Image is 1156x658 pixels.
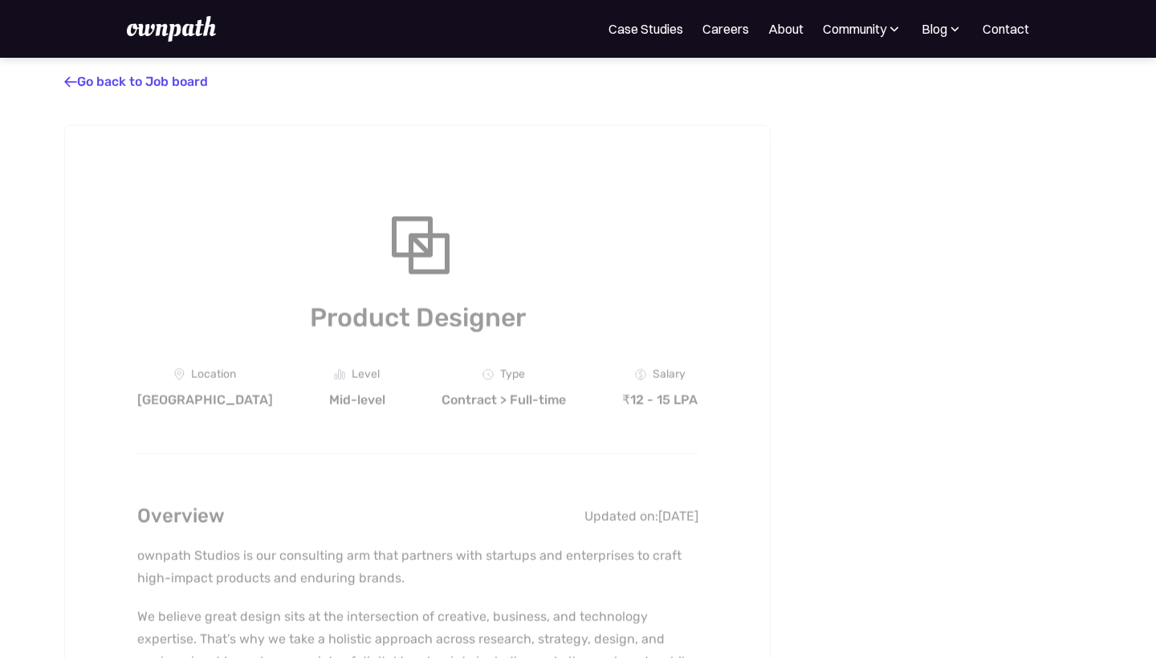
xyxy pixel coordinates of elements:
img: Location Icon - Job Board X Webflow Template [174,368,185,381]
a: Contact [983,19,1029,39]
div: [GEOGRAPHIC_DATA] [137,392,273,408]
img: Clock Icon - Job Board X Webflow Template [482,369,494,380]
span:  [64,74,77,90]
div: Contract > Full-time [442,392,566,408]
h1: Product Designer [137,299,698,336]
div: [DATE] [658,508,698,524]
div: Community [823,19,902,39]
a: Go back to Job board [64,74,208,89]
div: Salary [653,368,686,381]
h2: Overview [137,501,225,532]
div: Location [191,368,236,381]
a: About [768,19,804,39]
div: ₹12 - 15 LPA [622,392,698,408]
a: Case Studies [609,19,683,39]
div: Blog [922,19,963,39]
div: Updated on: [584,508,658,524]
p: ownpath Studios is our consulting arm that partners with startups and enterprises to craft high-i... [137,545,698,590]
div: Level [352,368,380,381]
img: Money Icon - Job Board X Webflow Template [635,369,646,380]
a: Careers [702,19,749,39]
div: Community [823,19,886,39]
div: Mid-level [329,392,385,408]
img: Graph Icon - Job Board X Webflow Template [334,369,345,380]
div: Type [500,368,525,381]
div: Blog [922,19,947,39]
